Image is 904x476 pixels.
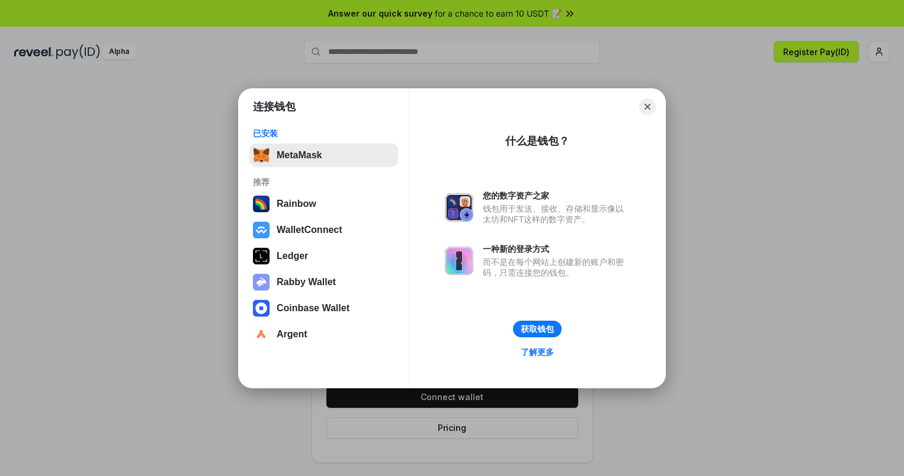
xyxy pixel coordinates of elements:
button: 获取钱包 [513,321,562,337]
img: svg+xml,%3Csvg%20xmlns%3D%22http%3A%2F%2Fwww.w3.org%2F2000%2Fsvg%22%20fill%3D%22none%22%20viewBox... [253,274,270,290]
div: 推荐 [253,177,395,187]
div: Coinbase Wallet [277,303,350,314]
div: 获取钱包 [521,324,554,334]
button: Rabby Wallet [249,270,398,294]
img: svg+xml,%3Csvg%20width%3D%2228%22%20height%3D%2228%22%20viewBox%3D%220%200%2028%2028%22%20fill%3D... [253,300,270,317]
div: Ledger [277,251,308,261]
img: svg+xml,%3Csvg%20width%3D%2228%22%20height%3D%2228%22%20viewBox%3D%220%200%2028%2028%22%20fill%3D... [253,222,270,238]
a: 了解更多 [514,344,561,360]
div: 您的数字资产之家 [483,190,630,201]
div: 已安装 [253,128,395,139]
div: 钱包用于发送、接收、存储和显示像以太坊和NFT这样的数字资产。 [483,203,630,225]
div: 一种新的登录方式 [483,244,630,254]
button: WalletConnect [249,218,398,242]
div: 什么是钱包？ [505,134,569,148]
button: Coinbase Wallet [249,296,398,320]
img: svg+xml,%3Csvg%20width%3D%2228%22%20height%3D%2228%22%20viewBox%3D%220%200%2028%2028%22%20fill%3D... [253,326,270,343]
div: Rainbow [277,199,316,209]
button: Argent [249,322,398,346]
div: WalletConnect [277,225,342,235]
div: 了解更多 [521,347,554,357]
button: Close [639,98,656,115]
div: MetaMask [277,150,322,161]
div: Rabby Wallet [277,277,336,287]
img: svg+xml,%3Csvg%20xmlns%3D%22http%3A%2F%2Fwww.w3.org%2F2000%2Fsvg%22%20width%3D%2228%22%20height%3... [253,248,270,264]
h1: 连接钱包 [253,100,296,114]
img: svg+xml,%3Csvg%20fill%3D%22none%22%20height%3D%2233%22%20viewBox%3D%220%200%2035%2033%22%20width%... [253,147,270,164]
img: svg+xml,%3Csvg%20xmlns%3D%22http%3A%2F%2Fwww.w3.org%2F2000%2Fsvg%22%20fill%3D%22none%22%20viewBox... [445,193,473,222]
div: Argent [277,329,307,340]
button: Ledger [249,244,398,268]
button: MetaMask [249,143,398,167]
img: svg+xml,%3Csvg%20xmlns%3D%22http%3A%2F%2Fwww.w3.org%2F2000%2Fsvg%22%20fill%3D%22none%22%20viewBox... [445,247,473,275]
img: svg+xml,%3Csvg%20width%3D%22120%22%20height%3D%22120%22%20viewBox%3D%220%200%20120%20120%22%20fil... [253,196,270,212]
div: 而不是在每个网站上创建新的账户和密码，只需连接您的钱包。 [483,257,630,278]
button: Rainbow [249,192,398,216]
